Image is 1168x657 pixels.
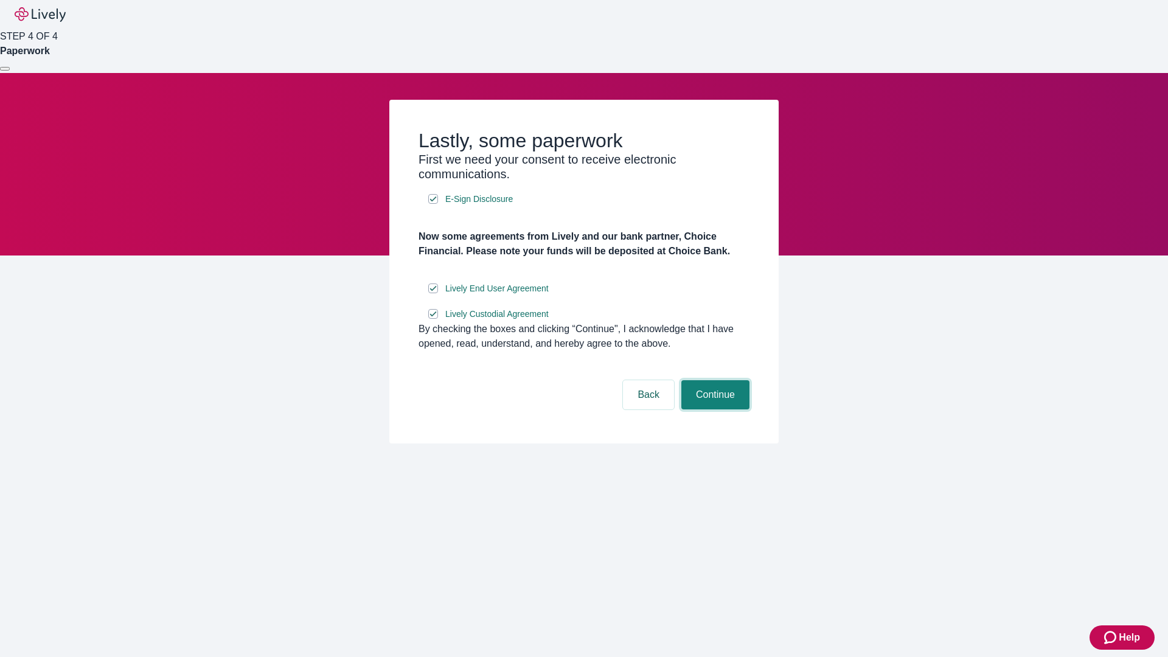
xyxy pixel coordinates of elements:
button: Zendesk support iconHelp [1090,625,1155,650]
span: Lively End User Agreement [445,282,549,295]
a: e-sign disclosure document [443,281,551,296]
button: Continue [681,380,749,409]
h4: Now some agreements from Lively and our bank partner, Choice Financial. Please note your funds wi... [419,229,749,259]
div: By checking the boxes and clicking “Continue", I acknowledge that I have opened, read, understand... [419,322,749,351]
a: e-sign disclosure document [443,307,551,322]
span: Lively Custodial Agreement [445,308,549,321]
button: Back [623,380,674,409]
svg: Zendesk support icon [1104,630,1119,645]
h3: First we need your consent to receive electronic communications. [419,152,749,181]
h2: Lastly, some paperwork [419,129,749,152]
span: E-Sign Disclosure [445,193,513,206]
img: Lively [15,7,66,22]
span: Help [1119,630,1140,645]
a: e-sign disclosure document [443,192,515,207]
